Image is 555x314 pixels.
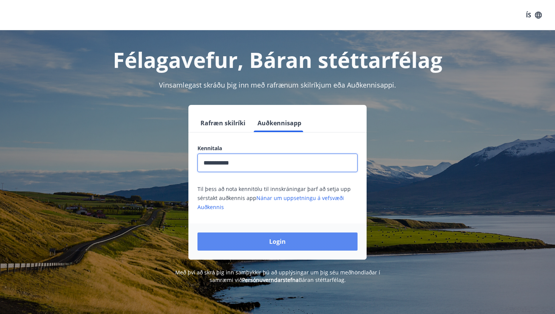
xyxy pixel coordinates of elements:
[254,114,304,132] button: Auðkennisapp
[197,185,351,211] span: Til þess að nota kennitölu til innskráningar þarf að setja upp sérstakt auðkennis app
[175,269,380,283] span: Með því að skrá þig inn samþykkir þú að upplýsingar um þig séu meðhöndlaðar í samræmi við Báran s...
[197,232,358,251] button: Login
[159,80,396,89] span: Vinsamlegast skráðu þig inn með rafrænum skilríkjum eða Auðkennisappi.
[522,8,546,22] button: ÍS
[197,114,248,132] button: Rafræn skilríki
[197,194,344,211] a: Nánar um uppsetningu á vefsvæði Auðkennis
[15,45,540,74] h1: Félagavefur, Báran stéttarfélag
[197,145,358,152] label: Kennitala
[242,276,299,283] a: Persónuverndarstefna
